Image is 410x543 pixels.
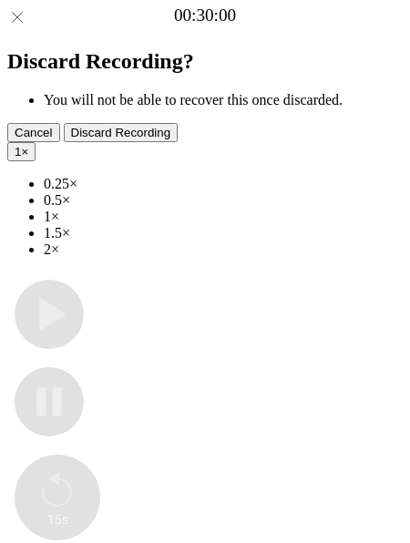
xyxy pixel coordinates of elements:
[7,49,403,74] h2: Discard Recording?
[44,192,403,209] li: 0.5×
[44,241,403,258] li: 2×
[44,92,403,108] li: You will not be able to recover this once discarded.
[15,145,21,159] span: 1
[44,209,403,225] li: 1×
[44,176,403,192] li: 0.25×
[64,123,179,142] button: Discard Recording
[44,225,403,241] li: 1.5×
[7,142,36,161] button: 1×
[7,123,60,142] button: Cancel
[174,5,236,26] a: 00:30:00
